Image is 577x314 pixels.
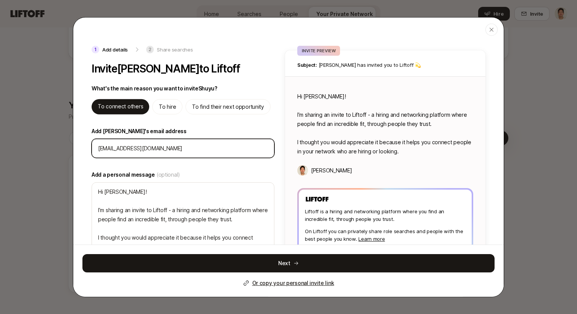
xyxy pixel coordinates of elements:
span: (optional) [156,170,180,179]
p: Hi [PERSON_NAME]! I’m sharing an invite to Liftoff - a hiring and networking platform where peopl... [297,92,473,156]
textarea: Hi [PERSON_NAME]! I’m sharing an invite to Liftoff - a hiring and networking platform where peopl... [92,182,274,256]
p: Add details [102,45,128,53]
input: Enter their email address [98,143,268,153]
button: Or copy your personal invite link [243,279,334,288]
p: What's the main reason you want to invite Shuyu ? [92,84,218,93]
button: Next [82,254,495,272]
p: [PERSON_NAME] [311,166,352,175]
p: Or copy your personal invite link [252,279,334,288]
img: Liftoff Logo [305,195,329,203]
label: Add a personal message [92,170,274,179]
a: Learn more [358,235,385,242]
p: On Liftoff you can privately share role searches and people with the best people you know. [305,227,466,242]
p: 2 [146,45,154,53]
p: INVITE PREVIEW [302,47,335,54]
p: 1 [92,45,99,53]
p: Liftoff is a hiring and networking platform where you find an incredible fit, through people you ... [305,207,466,222]
p: To connect others [98,101,143,111]
label: Add [PERSON_NAME]'s email address [92,126,274,135]
p: Share searches [157,45,193,53]
p: Invite [PERSON_NAME] to Liftoff [92,62,240,74]
p: [PERSON_NAME] has invited you to Liftoff 💫 [297,61,473,68]
img: Jeremy [297,165,308,176]
p: To find their next opportunity [192,102,264,111]
span: Subject: [297,61,317,68]
p: To hire [159,102,176,111]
